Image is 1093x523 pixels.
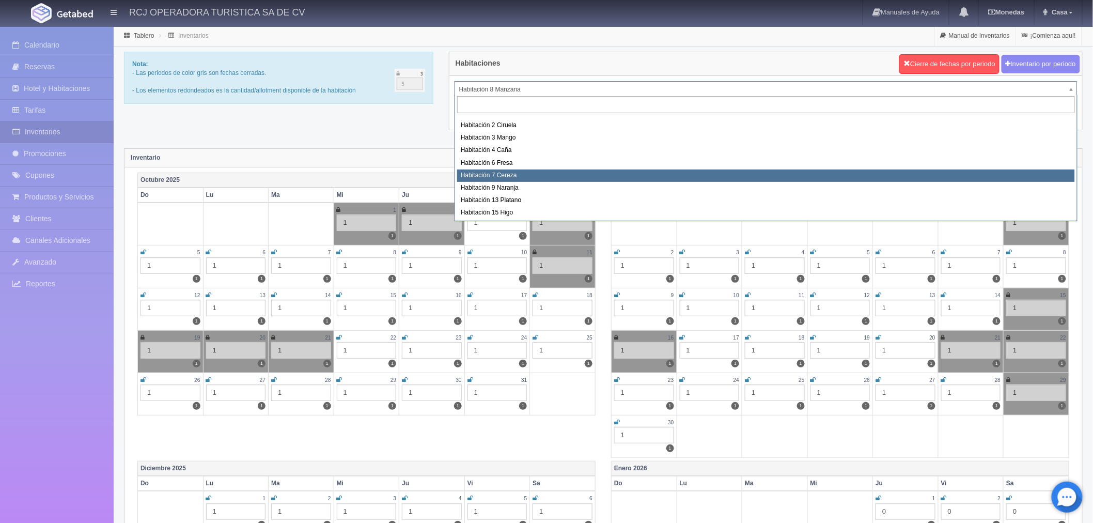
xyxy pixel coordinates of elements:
div: Habitación 2 Ciruela [457,119,1075,132]
div: Habitación 6 Fresa [457,157,1075,170]
div: Habitación 3 Mango [457,132,1075,144]
div: Habitación 15 Higo [457,207,1075,219]
div: Habitación 13 Platano [457,194,1075,207]
div: Habitación 9 Naranja [457,182,1075,194]
div: Habitación 4 Caña [457,144,1075,157]
div: Habitación 7 Cereza [457,170,1075,182]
